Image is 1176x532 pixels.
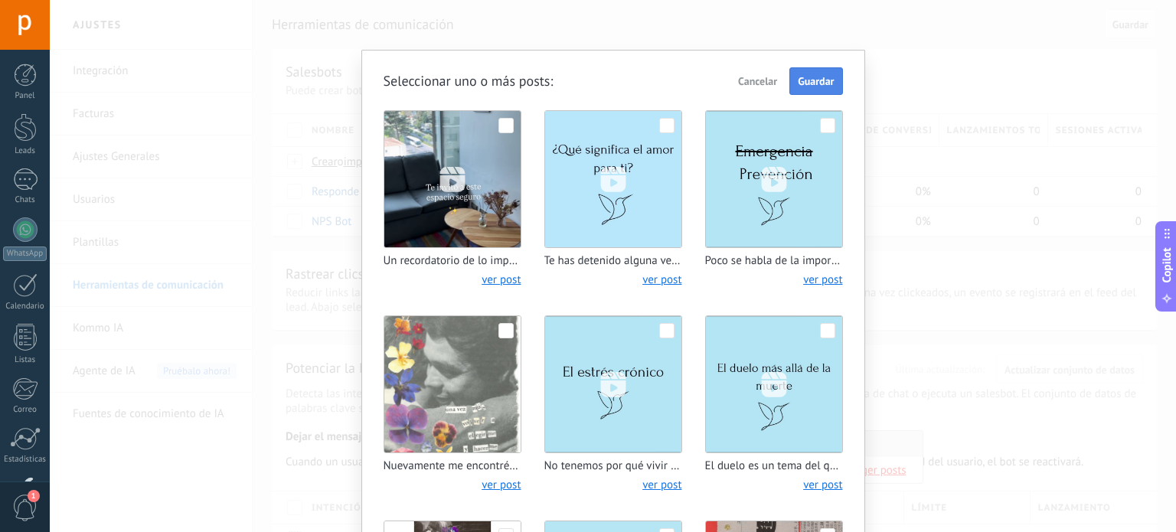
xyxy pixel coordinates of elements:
span: Te has detenido alguna vez a pensar qué es para ti el amor? Qué implica para ti? Y de dónde viene... [544,253,682,269]
a: ver post [642,478,681,492]
span: Guardar [798,76,834,86]
img: Nuevamente me encontré con este collage de @puentesamarillos, que refleja la importancia de la au... [384,316,521,452]
a: ver post [803,478,842,492]
img: Un recordatorio de lo importante que es hablar con un terapeuta en un lugar que se sienta acogedo... [384,111,521,247]
a: ver post [642,273,681,287]
a: ver post [482,273,521,287]
img: Poco se habla de la importancia de la prevención en la salud mental. Sin embargo, es crucial. La ... [706,111,842,247]
a: ver post [482,478,521,492]
button: Cancelar [731,70,784,93]
span: El duelo es un tema del que se habla poco [DATE] en día, especialmente cuando no está relacionado... [705,459,843,474]
span: Nuevamente me encontré con este collage de @puentesamarillos, que refleja la importancia de la au... [384,459,521,474]
img: No tenemos por qué vivir en estado de alertas o estresados todo el tiempo. Si bien a veces no ten... [545,316,681,452]
span: No tenemos por qué vivir en estado de alertas o estresados todo el tiempo. Si bien a veces no ten... [544,459,682,474]
span: Cancelar [738,76,777,86]
button: Guardar [789,67,842,95]
img: El duelo es un tema del que se habla poco hoy en día, especialmente cuando no está relacionado co... [706,316,842,452]
span: Poco se habla de la importancia de la prevención en la salud mental. Sin embargo, es crucial. La ... [705,253,843,269]
span: Un recordatorio de lo importante que es hablar con un terapeuta en un lugar que se sienta acogedo... [384,253,521,269]
span: Copilot [1159,247,1174,282]
a: ver post [803,273,842,287]
span: Seleccionar uno o más posts : [384,72,554,90]
img: Te has detenido alguna vez a pensar qué es para ti el amor? Qué implica para ti? Y de dónde viene... [545,111,681,247]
